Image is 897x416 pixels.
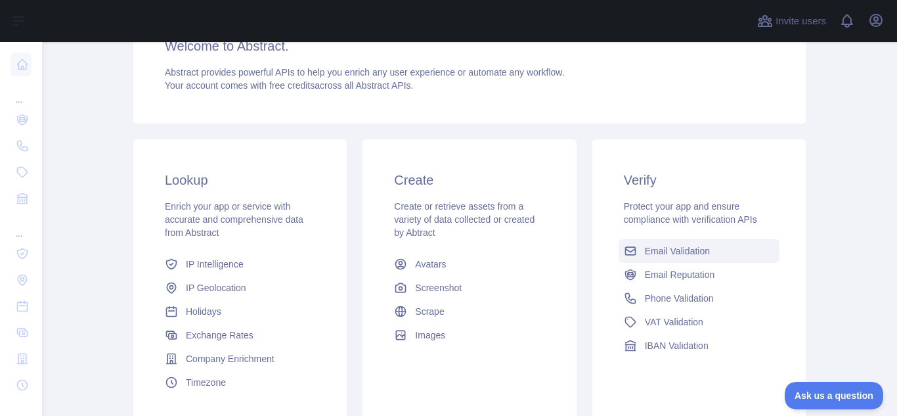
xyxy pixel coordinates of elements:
span: IP Intelligence [186,258,244,271]
a: IP Intelligence [160,252,320,276]
span: IBAN Validation [645,339,709,352]
a: VAT Validation [619,310,779,334]
iframe: Toggle Customer Support [785,382,884,409]
a: Exchange Rates [160,323,320,347]
div: ... [11,213,32,239]
span: Images [415,329,445,342]
span: Create or retrieve assets from a variety of data collected or created by Abtract [394,201,535,238]
span: Email Validation [645,244,710,258]
h3: Verify [624,171,774,189]
span: Enrich your app or service with accurate and comprehensive data from Abstract [165,201,303,238]
span: Company Enrichment [186,352,274,365]
a: Screenshot [389,276,550,300]
div: ... [11,79,32,105]
span: Invite users [776,14,826,29]
span: Screenshot [415,281,462,294]
span: IP Geolocation [186,281,246,294]
a: IBAN Validation [619,334,779,358]
a: Phone Validation [619,287,779,310]
span: VAT Validation [645,315,703,329]
span: Avatars [415,258,446,271]
span: free credits [269,80,315,91]
span: Exchange Rates [186,329,253,342]
a: Avatars [389,252,550,276]
a: Email Reputation [619,263,779,287]
h3: Create [394,171,544,189]
h3: Lookup [165,171,315,189]
h3: Welcome to Abstract. [165,37,774,55]
span: Abstract provides powerful APIs to help you enrich any user experience or automate any workflow. [165,67,565,78]
span: Your account comes with across all Abstract APIs. [165,80,413,91]
a: Scrape [389,300,550,323]
a: Images [389,323,550,347]
span: Phone Validation [645,292,714,305]
span: Timezone [186,376,226,389]
a: Company Enrichment [160,347,320,371]
a: Email Validation [619,239,779,263]
span: Holidays [186,305,221,318]
button: Invite users [755,11,829,32]
a: IP Geolocation [160,276,320,300]
a: Holidays [160,300,320,323]
a: Timezone [160,371,320,394]
span: Scrape [415,305,444,318]
span: Email Reputation [645,268,715,281]
span: Protect your app and ensure compliance with verification APIs [624,201,757,225]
